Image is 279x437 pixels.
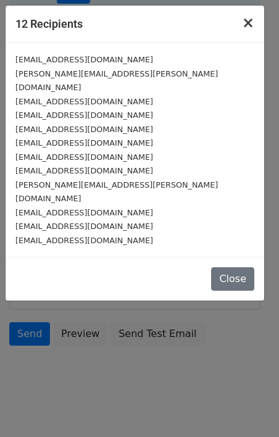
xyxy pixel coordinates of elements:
[15,236,153,245] small: [EMAIL_ADDRESS][DOMAIN_NAME]
[15,208,153,217] small: [EMAIL_ADDRESS][DOMAIN_NAME]
[15,166,153,175] small: [EMAIL_ADDRESS][DOMAIN_NAME]
[15,180,218,204] small: [PERSON_NAME][EMAIL_ADDRESS][PERSON_NAME][DOMAIN_NAME]
[15,152,153,162] small: [EMAIL_ADDRESS][DOMAIN_NAME]
[15,97,153,106] small: [EMAIL_ADDRESS][DOMAIN_NAME]
[15,55,153,64] small: [EMAIL_ADDRESS][DOMAIN_NAME]
[15,138,153,148] small: [EMAIL_ADDRESS][DOMAIN_NAME]
[15,15,83,32] h5: 12 Recipients
[242,14,254,31] span: ×
[217,378,279,437] iframe: Chat Widget
[15,69,218,93] small: [PERSON_NAME][EMAIL_ADDRESS][PERSON_NAME][DOMAIN_NAME]
[15,110,153,120] small: [EMAIL_ADDRESS][DOMAIN_NAME]
[15,222,153,231] small: [EMAIL_ADDRESS][DOMAIN_NAME]
[15,125,153,134] small: [EMAIL_ADDRESS][DOMAIN_NAME]
[211,267,254,291] button: Close
[232,6,264,40] button: Close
